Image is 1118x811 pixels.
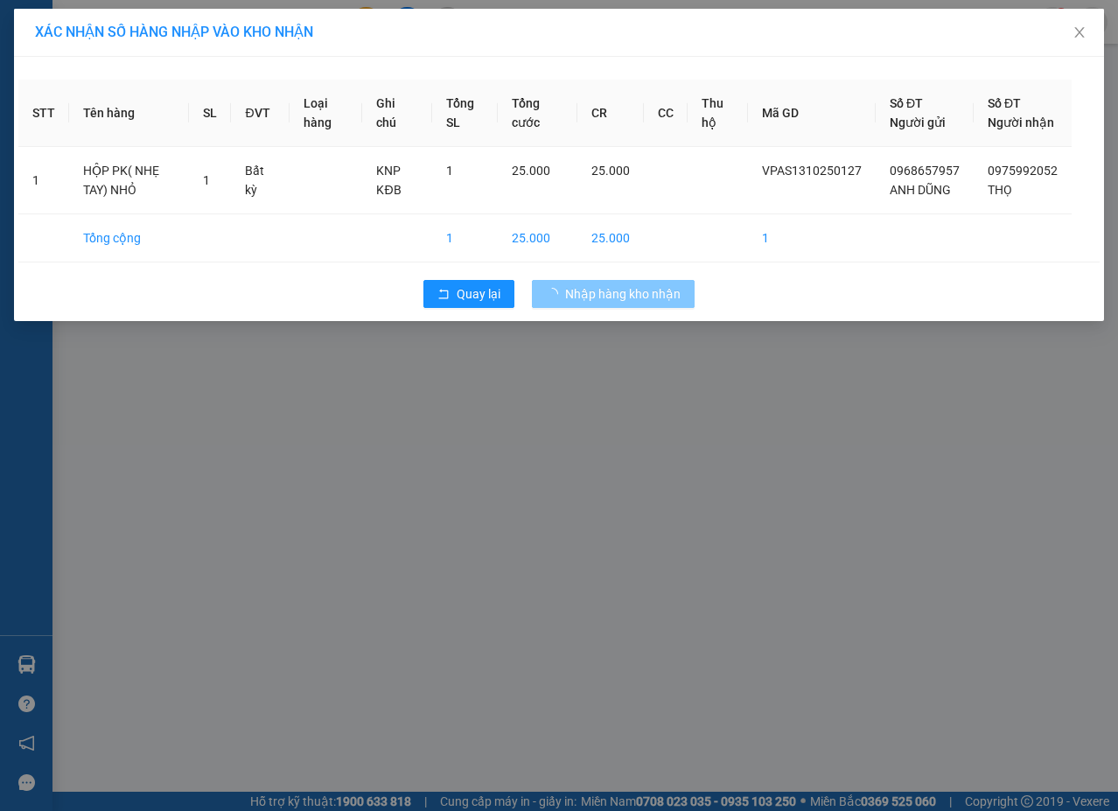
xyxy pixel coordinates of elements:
[376,164,401,197] span: KNP KĐB
[988,115,1054,129] span: Người nhận
[532,280,695,308] button: Nhập hàng kho nhận
[1073,25,1087,39] span: close
[138,52,241,74] span: 01 Võ Văn Truyện, KP.1, Phường 2
[38,127,107,137] span: 08:32:33 [DATE]
[890,96,923,110] span: Số ĐT
[189,80,231,147] th: SL
[498,214,576,262] td: 25.000
[644,80,688,147] th: CC
[18,147,69,214] td: 1
[231,147,290,214] td: Bất kỳ
[890,183,951,197] span: ANH DŨNG
[748,214,876,262] td: 1
[5,113,183,123] span: [PERSON_NAME]:
[35,24,313,40] span: XÁC NHẬN SỐ HÀNG NHẬP VÀO KHO NHẬN
[546,288,565,300] span: loading
[87,111,184,124] span: VPLK1410250001
[231,80,290,147] th: ĐVT
[47,94,214,108] span: -----------------------------------------
[203,173,210,187] span: 1
[988,96,1021,110] span: Số ĐT
[1055,9,1104,58] button: Close
[577,80,644,147] th: CR
[69,80,189,147] th: Tên hàng
[362,80,431,147] th: Ghi chú
[69,214,189,262] td: Tổng cộng
[423,280,514,308] button: rollbackQuay lại
[138,78,214,88] span: Hotline: 19001152
[762,164,862,178] span: VPAS1310250127
[290,80,362,147] th: Loại hàng
[498,80,576,147] th: Tổng cước
[688,80,748,147] th: Thu hộ
[5,127,107,137] span: In ngày:
[437,288,450,302] span: rollback
[432,214,499,262] td: 1
[6,10,84,87] img: logo
[577,214,644,262] td: 25.000
[890,115,946,129] span: Người gửi
[446,164,453,178] span: 1
[890,164,960,178] span: 0968657957
[138,10,240,24] strong: ĐỒNG PHƯỚC
[69,147,189,214] td: HỘP PK( NHẸ TAY) NHỎ
[591,164,630,178] span: 25.000
[748,80,876,147] th: Mã GD
[988,164,1058,178] span: 0975992052
[432,80,499,147] th: Tổng SL
[457,284,500,304] span: Quay lại
[988,183,1012,197] span: THỌ
[18,80,69,147] th: STT
[565,284,681,304] span: Nhập hàng kho nhận
[138,28,235,50] span: Bến xe [GEOGRAPHIC_DATA]
[512,164,550,178] span: 25.000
